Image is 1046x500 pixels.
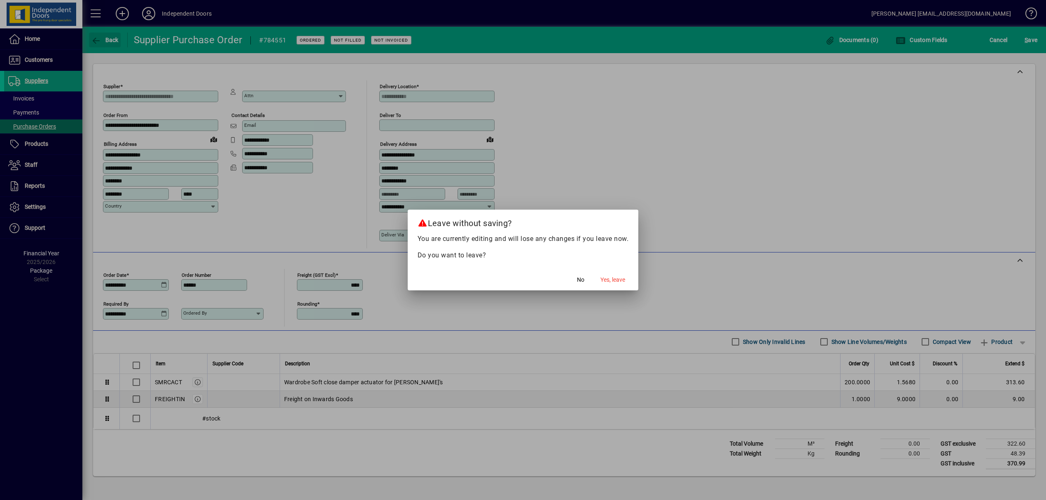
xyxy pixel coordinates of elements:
span: No [577,276,584,284]
h2: Leave without saving? [408,210,639,234]
button: No [567,272,594,287]
span: Yes, leave [600,276,625,284]
p: You are currently editing and will lose any changes if you leave now. [418,234,629,244]
p: Do you want to leave? [418,250,629,260]
button: Yes, leave [597,272,628,287]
